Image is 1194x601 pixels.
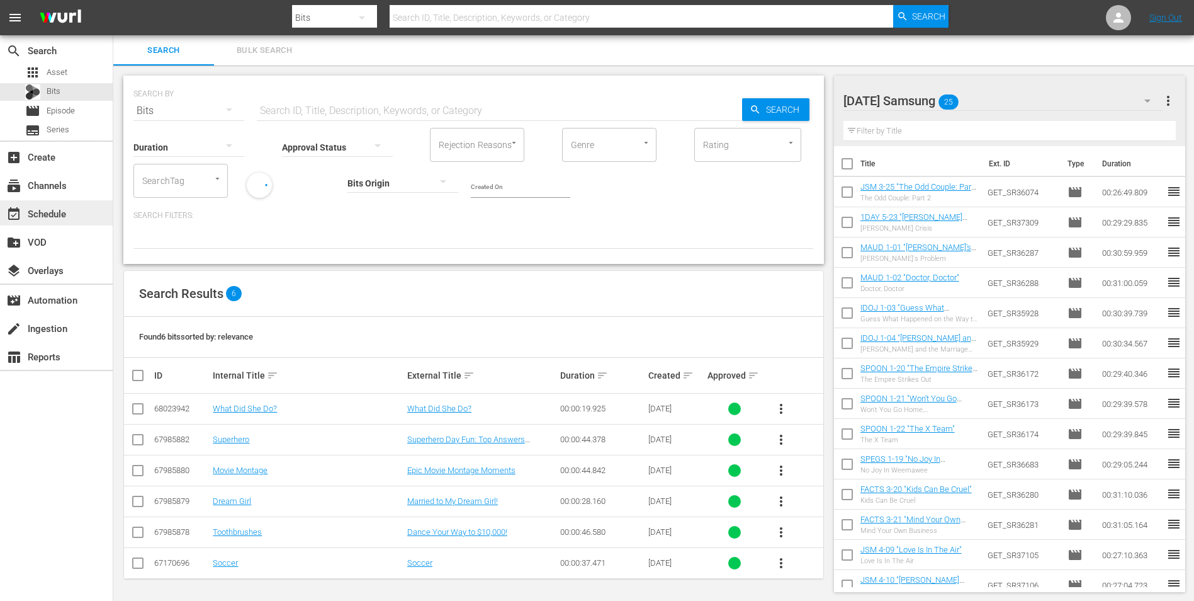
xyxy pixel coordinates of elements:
span: Episode [1067,487,1083,502]
td: GET_SR36280 [983,479,1062,510]
button: more_vert [766,486,796,517]
span: Episode [1067,457,1083,472]
div: [DATE] [648,466,703,475]
td: GET_SR36074 [983,177,1062,207]
div: Love Is In The Air [860,557,962,565]
div: Won't You Go Home, [PERSON_NAME]? [860,406,978,414]
span: Episode [1067,426,1083,442]
a: SPEGS 1-19 "No Joy In Weemawee" [860,454,945,473]
span: more_vert [774,525,789,540]
span: Search [912,5,945,28]
a: FACTS 3-21 "Mind Your Own Business" [860,515,966,534]
a: Soccer [213,558,238,568]
div: 68023942 [154,404,209,413]
div: 00:00:46.580 [560,527,645,537]
a: Movie Montage [213,466,268,475]
button: more_vert [766,548,796,578]
td: GET_SR36287 [983,238,1062,268]
div: Approved [707,368,762,383]
div: [PERSON_NAME] and the Marriage Caper [860,345,978,353]
span: Series [47,123,69,136]
td: GET_SR35929 [983,328,1062,358]
span: more_vert [1161,93,1176,108]
div: [DATE] [648,527,703,537]
div: Duration [560,368,645,383]
span: more_vert [774,494,789,509]
div: The X Team [860,436,955,444]
td: GET_SR36683 [983,449,1062,479]
span: Asset [25,65,40,80]
span: Asset [47,66,67,79]
div: 67170696 [154,558,209,568]
td: 00:29:29.835 [1097,207,1166,238]
td: 00:30:59.959 [1097,238,1166,268]
td: 00:31:00.059 [1097,268,1166,298]
span: Channels [6,178,21,193]
span: Ingestion [6,321,21,336]
span: Bits [47,85,60,98]
td: GET_SR37309 [983,207,1062,238]
div: 67985879 [154,496,209,506]
a: JSM 4-10 "[PERSON_NAME] Gets Tough" [860,575,964,594]
div: [DATE] Samsung [843,83,1163,118]
td: GET_SR36281 [983,510,1062,540]
td: 00:29:05.244 [1097,449,1166,479]
button: Open [508,137,520,149]
td: 00:30:39.739 [1097,298,1166,328]
td: GET_SR36174 [983,419,1062,449]
td: 00:31:05.164 [1097,510,1166,540]
th: Ext. ID [981,146,1061,181]
a: SPOON 1-20 "The Empire Strikes Out" [860,363,977,382]
span: Search [761,98,809,121]
div: No Joy In Weemawee [860,466,978,474]
div: [DATE] [648,558,703,568]
td: 00:29:40.346 [1097,358,1166,389]
div: Bits [25,84,40,100]
span: reorder [1166,335,1181,350]
a: What Did She Do? [407,404,471,413]
span: 6 [226,286,242,301]
div: Internal Title [213,368,403,383]
a: MAUD 1-02 "Doctor, Doctor" [860,273,959,282]
span: Episode [1067,306,1083,321]
button: more_vert [766,425,796,455]
div: 00:00:44.842 [560,466,645,475]
span: Episode [25,103,40,118]
span: Episode [1067,396,1083,411]
div: [DATE] [648,435,703,444]
button: Open [211,173,223,185]
span: reorder [1166,456,1181,471]
span: reorder [1166,244,1181,260]
div: [PERSON_NAME] Crisis [860,224,978,232]
a: SPOON 1-22 "The X Team" [860,424,955,433]
span: Episode [1067,336,1083,351]
div: Kids Can Be Cruel [860,496,972,505]
div: 00:00:44.378 [560,435,645,444]
button: Search [742,98,809,121]
button: Open [640,137,652,149]
a: Superhero [213,435,249,444]
a: IDOJ 1-03 "Guess What Happened on the Way to the Moon?" [860,303,960,331]
span: Found 6 bits sorted by: relevance [139,332,253,341]
span: more_vert [774,401,789,416]
td: 00:31:10.036 [1097,479,1166,510]
a: JSM 3-25 "The Odd Couple: Part 2" [860,182,976,201]
span: more_vert [774,556,789,571]
span: Create [6,150,21,165]
div: 00:00:19.925 [560,404,645,413]
span: sort [748,370,759,381]
button: more_vert [1161,86,1176,116]
td: GET_SR37105 [983,540,1062,570]
span: more_vert [774,463,789,478]
span: reorder [1166,214,1181,229]
span: reorder [1166,184,1181,199]
span: Episode [1067,275,1083,290]
button: more_vert [766,517,796,547]
a: Toothbrushes [213,527,262,537]
div: 00:00:37.471 [560,558,645,568]
span: Episode [1067,578,1083,593]
span: VOD [6,235,21,250]
span: reorder [1166,275,1181,290]
div: 67985882 [154,435,209,444]
div: Created [648,368,703,383]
